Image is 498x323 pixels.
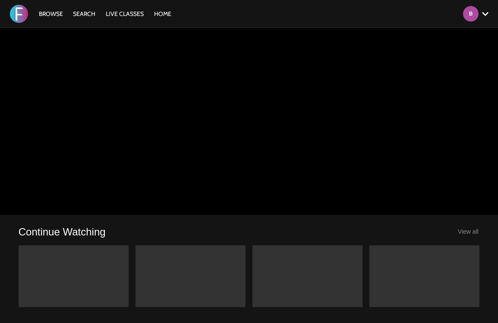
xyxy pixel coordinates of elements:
[35,9,176,18] nav: Primary
[458,228,479,235] a: View all
[101,10,148,18] a: LIVE CLASSES
[10,5,28,23] img: FORMATION
[35,10,67,18] a: Browse
[69,10,100,18] a: Search
[19,225,106,238] a: Continue Watching
[150,10,176,18] a: HOME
